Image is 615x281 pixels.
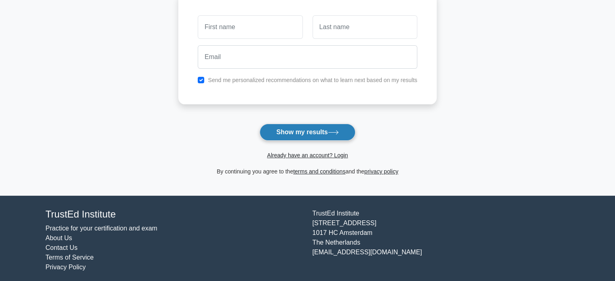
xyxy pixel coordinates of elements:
[173,167,442,176] div: By continuing you agree to the and the
[198,45,417,69] input: Email
[293,168,345,175] a: terms and conditions
[198,15,302,39] input: First name
[267,152,348,158] a: Already have an account? Login
[260,124,355,141] button: Show my results
[46,254,94,261] a: Terms of Service
[308,209,575,272] div: TrustEd Institute [STREET_ADDRESS] 1017 HC Amsterdam The Netherlands [EMAIL_ADDRESS][DOMAIN_NAME]
[46,225,158,232] a: Practice for your certification and exam
[46,209,303,220] h4: TrustEd Institute
[208,77,417,83] label: Send me personalized recommendations on what to learn next based on my results
[46,244,78,251] a: Contact Us
[313,15,417,39] input: Last name
[46,235,72,241] a: About Us
[46,264,86,270] a: Privacy Policy
[364,168,398,175] a: privacy policy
